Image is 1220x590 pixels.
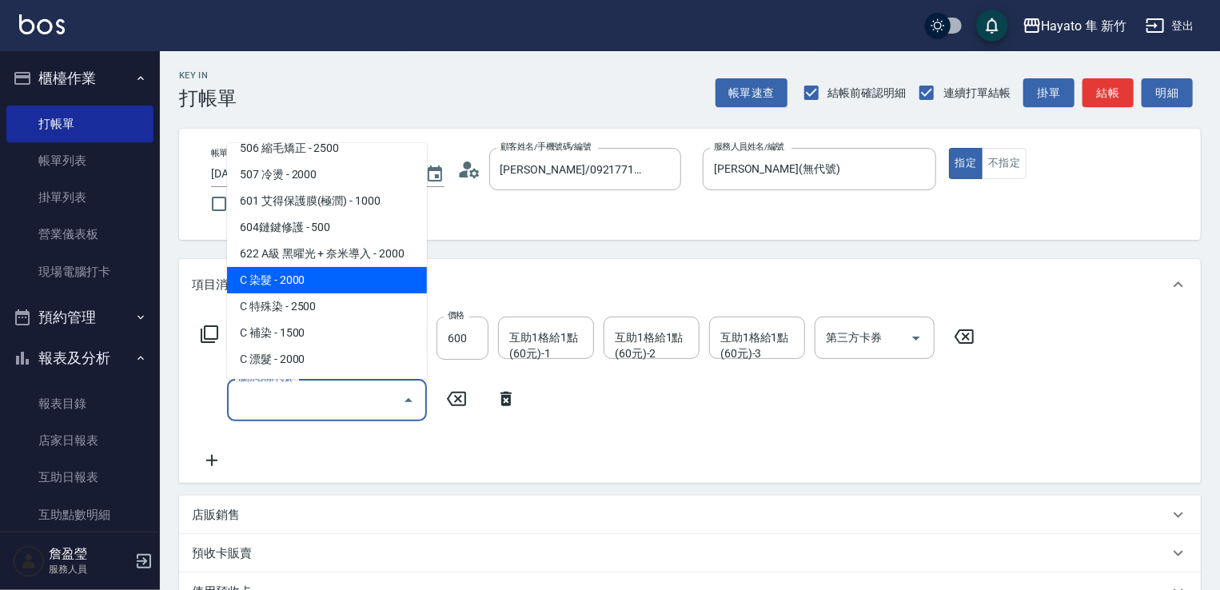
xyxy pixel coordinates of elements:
button: Hayato 隼 新竹 [1016,10,1133,42]
label: 服務人員姓名/編號 [714,141,784,153]
a: 現場電腦打卡 [6,253,153,290]
img: Logo [19,14,65,34]
span: 506 縮毛矯正 - 2500 [227,135,427,161]
button: 明細 [1142,78,1193,108]
span: 604鏈鍵修護 - 500 [227,214,427,241]
h2: Key In [179,70,237,81]
label: 顧客姓名/手機號碼/編號 [500,141,592,153]
h3: 打帳單 [179,87,237,110]
button: Open [903,325,929,351]
div: 項目消費 [179,259,1201,310]
button: save [976,10,1008,42]
button: 帳單速查 [716,78,787,108]
a: 掛單列表 [6,179,153,216]
button: Close [396,388,421,413]
button: 櫃檯作業 [6,58,153,99]
p: 項目消費 [192,277,240,293]
div: 店販銷售 [179,496,1201,534]
button: 不指定 [982,148,1027,179]
span: 622 A級 黑曜光 + 奈米導入 - 2000 [227,241,427,267]
span: C 補染 - 1500 [227,320,427,346]
p: 服務人員 [49,562,130,576]
p: 預收卡販賣 [192,545,252,562]
a: 報表目錄 [6,385,153,422]
div: Hayato 隼 新竹 [1042,16,1126,36]
span: 連續打單結帳 [943,85,1011,102]
button: 報表及分析 [6,337,153,379]
button: 指定 [949,148,983,179]
a: 打帳單 [6,106,153,142]
button: 預約管理 [6,297,153,338]
button: 登出 [1139,11,1201,41]
a: 店家日報表 [6,422,153,459]
a: 帳單列表 [6,142,153,179]
a: 互助日報表 [6,459,153,496]
label: 價格 [448,309,464,321]
a: 營業儀表板 [6,216,153,253]
label: 帳單日期 [211,147,245,159]
span: 507 冷燙 - 2000 [227,161,427,188]
button: Choose date, selected date is 2025-10-10 [416,155,454,193]
span: 結帳前確認明細 [828,85,907,102]
span: C 漂髮 - 2000 [227,346,427,373]
input: YYYY/MM/DD hh:mm [211,161,409,187]
p: 店販銷售 [192,507,240,524]
span: C 特殊染 - 2500 [227,293,427,320]
span: 601 艾得保護膜(極潤) - 1000 [227,188,427,214]
div: 預收卡販賣 [179,534,1201,572]
button: 掛單 [1023,78,1074,108]
button: 結帳 [1082,78,1134,108]
a: 互助點數明細 [6,496,153,533]
h5: 詹盈瑩 [49,546,130,562]
img: Person [13,545,45,577]
span: C 染髮 - 2000 [227,267,427,293]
